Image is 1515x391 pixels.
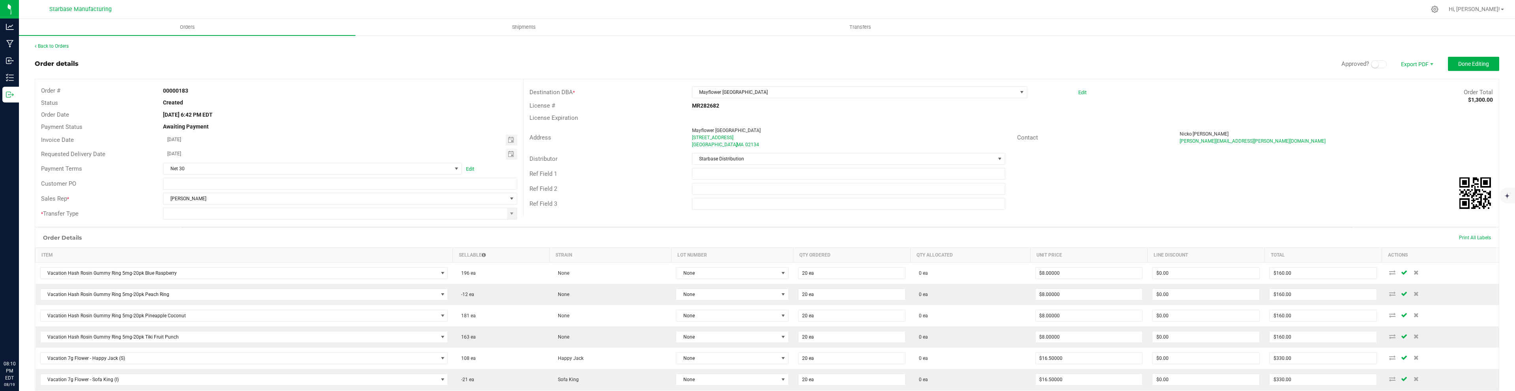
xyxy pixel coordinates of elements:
th: Total [1264,248,1382,263]
a: Edit [466,166,474,172]
span: NO DATA FOUND [40,289,448,300]
input: 0 [1152,331,1259,343]
span: Net 30 [163,163,452,174]
input: 0 [1270,289,1377,300]
span: Mayflower [GEOGRAPHIC_DATA] [692,128,761,133]
span: Delete Order Detail [1410,313,1422,317]
span: Vacation 7g Flower - Sofa King (I) [41,374,438,385]
span: 163 ea [457,334,476,340]
span: 0 ea [915,313,928,318]
span: License # [529,102,555,109]
p: 08/19 [4,382,15,387]
strong: Awaiting Payment [163,123,209,130]
span: Toggle calendar [506,134,517,145]
span: Delete Order Detail [1410,376,1422,381]
inline-svg: Outbound [6,91,14,99]
span: Ref Field 3 [529,200,557,207]
span: None [676,374,778,385]
button: Done Editing [1448,57,1499,71]
span: NO DATA FOUND [40,331,448,343]
span: Address [529,134,551,141]
span: Customer PO [41,180,76,187]
th: Actions [1382,248,1499,263]
span: 0 ea [915,334,928,340]
span: [STREET_ADDRESS] [692,135,733,140]
span: Vacation Hash Rosin Gummy Ring 5mg-20pk Blue Raspberry [41,268,438,279]
span: Save Order Detail [1398,355,1410,360]
span: -12 ea [457,292,474,297]
span: None [676,353,778,364]
img: Scan me! [1459,177,1491,209]
span: Destination DBA [529,89,573,96]
span: Vacation Hash Rosin Gummy Ring 5mg-20pk Peach Ring [41,289,438,300]
th: Line Discount [1147,248,1264,263]
span: Shipments [501,24,546,31]
input: 0 [799,331,905,343]
a: Transfers [692,19,1029,35]
input: 0 [1036,374,1143,385]
th: Strain [549,248,671,263]
a: Orders [19,19,355,35]
span: None [676,268,778,279]
span: NO DATA FOUND [40,310,448,322]
span: Status [41,99,58,106]
input: 0 [1270,353,1377,364]
th: Unit Price [1031,248,1148,263]
inline-svg: Manufacturing [6,40,14,48]
input: 0 [1152,353,1259,364]
span: NO DATA FOUND [40,267,448,279]
span: [PERSON_NAME] [163,193,507,204]
th: Lot Number [671,248,793,263]
span: Nicko [1180,131,1192,137]
span: Sales Rep [41,195,67,202]
span: Delete Order Detail [1410,270,1422,275]
span: [PERSON_NAME][EMAIL_ADDRESS][PERSON_NAME][DOMAIN_NAME] [1180,138,1326,144]
span: Save Order Detail [1398,270,1410,275]
span: Ref Field 2 [529,185,557,192]
inline-svg: Analytics [6,23,14,31]
div: Manage settings [1430,6,1440,13]
span: -21 ea [457,377,474,382]
span: Payment Status [41,123,82,130]
span: Delete Order Detail [1410,355,1422,360]
span: Save Order Detail [1398,376,1410,381]
input: 0 [1270,268,1377,279]
th: Item [36,248,453,263]
strong: [DATE] 6:42 PM EDT [163,112,213,118]
input: 0 [1036,289,1143,300]
span: 02134 [745,142,759,147]
span: 0 ea [915,270,928,276]
span: Payment Terms [41,165,82,172]
input: 0 [799,289,905,300]
input: 0 [1036,353,1143,364]
input: 0 [799,374,905,385]
a: Edit [1078,89,1087,95]
a: Shipments [355,19,692,35]
input: 0 [1152,310,1259,321]
span: NO DATA FOUND [40,352,448,364]
span: Contact [1017,134,1038,141]
span: 0 ea [915,356,928,361]
span: Ref Field 1 [529,170,557,177]
span: Happy Jack [554,356,584,361]
strong: $1,300.00 [1468,97,1493,103]
span: None [554,270,569,276]
span: Requested Delivery Date [41,151,105,158]
input: 0 [1152,374,1259,385]
inline-svg: Inventory [6,74,14,82]
span: None [554,334,569,340]
input: 0 [799,353,905,364]
span: Order Total [1464,89,1493,96]
span: Hi, [PERSON_NAME]! [1449,6,1500,12]
span: Vacation 7g Flower - Happy Jack (S) [41,353,438,364]
th: Qty Ordered [793,248,911,263]
h1: Order Details [43,235,82,241]
li: Export PDF [1393,57,1440,71]
span: Transfers [839,24,882,31]
span: Invoice Date [41,136,74,143]
span: Order Date [41,111,69,118]
input: 0 [1270,331,1377,343]
p: 08:10 PM EDT [4,360,15,382]
span: 0 ea [915,292,928,297]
